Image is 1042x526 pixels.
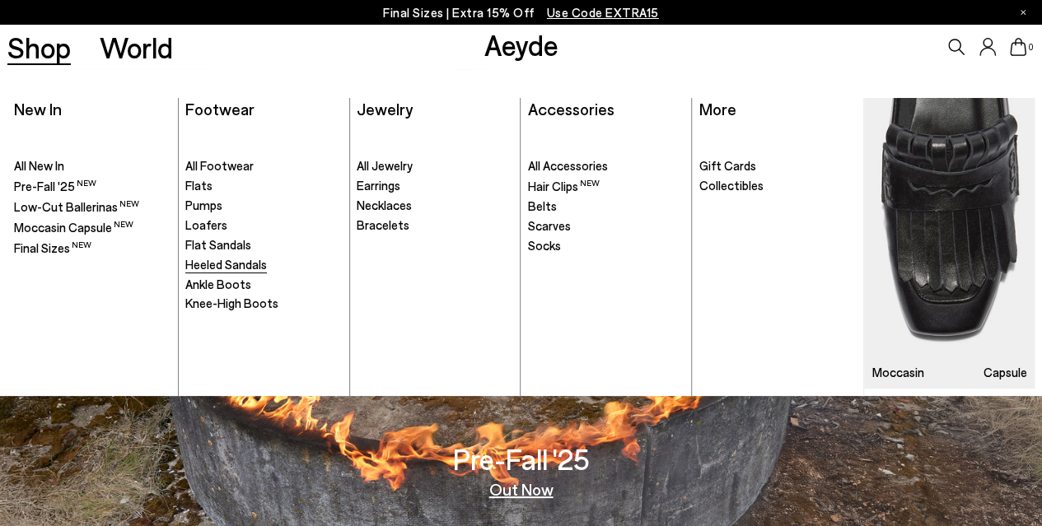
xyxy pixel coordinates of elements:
[528,218,685,235] a: Scarves
[14,178,170,195] a: Pre-Fall '25
[185,257,267,272] span: Heeled Sandals
[357,178,400,193] span: Earrings
[185,198,341,214] a: Pumps
[864,98,1035,389] a: Moccasin Capsule
[357,198,512,214] a: Necklaces
[185,158,341,175] a: All Footwear
[185,178,213,193] span: Flats
[185,178,341,194] a: Flats
[14,219,170,236] a: Moccasin Capsule
[357,217,409,232] span: Bracelets
[185,158,254,173] span: All Footwear
[453,445,590,473] h3: Pre-Fall '25
[14,240,170,257] a: Final Sizes
[185,277,251,291] span: Ankle Boots
[872,366,924,379] h3: Moccasin
[528,178,685,195] a: Hair Clips
[528,158,685,175] a: All Accessories
[528,198,685,215] a: Belts
[357,158,512,175] a: All Jewelry
[547,5,659,20] span: Navigate to /collections/ss25-final-sizes
[699,158,856,175] a: Gift Cards
[528,238,561,253] span: Socks
[699,158,756,173] span: Gift Cards
[383,2,659,23] p: Final Sizes | Extra 15% Off
[14,158,170,175] a: All New In
[357,158,413,173] span: All Jewelry
[357,178,512,194] a: Earrings
[14,220,133,235] span: Moccasin Capsule
[528,158,608,173] span: All Accessories
[1026,43,1035,52] span: 0
[528,198,557,213] span: Belts
[357,99,413,119] a: Jewelry
[357,198,412,212] span: Necklaces
[484,27,558,62] a: Aeyde
[528,238,685,254] a: Socks
[185,99,255,119] a: Footwear
[14,240,91,255] span: Final Sizes
[1010,38,1026,56] a: 0
[185,257,341,273] a: Heeled Sandals
[100,33,173,62] a: World
[14,99,62,119] a: New In
[185,296,278,310] span: Knee-High Boots
[14,179,96,193] span: Pre-Fall '25
[528,99,614,119] a: Accessories
[14,158,64,173] span: All New In
[864,98,1035,389] img: Mobile_e6eede4d-78b8-4bd1-ae2a-4197e375e133_900x.jpg
[14,199,139,214] span: Low-Cut Ballerinas
[185,296,341,312] a: Knee-High Boots
[699,99,736,119] a: More
[528,218,571,233] span: Scarves
[185,237,251,252] span: Flat Sandals
[489,481,554,497] a: Out Now
[185,198,222,212] span: Pumps
[185,277,341,293] a: Ankle Boots
[185,237,341,254] a: Flat Sandals
[699,178,764,193] span: Collectibles
[984,366,1027,379] h3: Capsule
[185,217,227,232] span: Loafers
[357,217,512,234] a: Bracelets
[7,33,71,62] a: Shop
[14,198,170,216] a: Low-Cut Ballerinas
[699,178,856,194] a: Collectibles
[185,217,341,234] a: Loafers
[528,179,600,193] span: Hair Clips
